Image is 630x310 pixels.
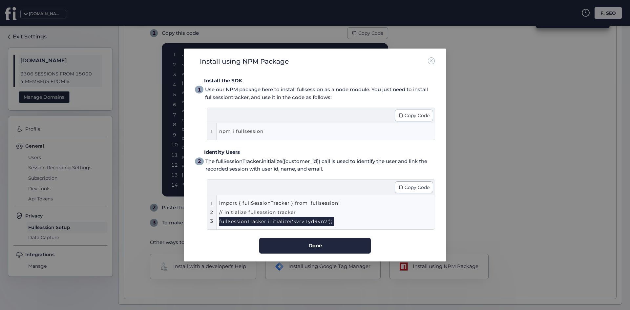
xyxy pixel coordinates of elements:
[210,128,213,135] div: 1
[405,112,430,119] span: Copy Code
[308,242,322,250] span: Done
[219,127,409,136] div: npm i fullsession
[204,77,435,85] div: Install the SDK
[200,56,289,67] div: Install using NPM Package
[405,184,430,191] span: Copy Code
[198,86,201,94] div: 1
[210,200,213,207] div: 1
[210,217,213,225] div: 3
[205,157,435,173] div: The fullSessionTracker.initialize([customer_id]) call is used to identify the user and link the r...
[259,238,371,254] button: Done
[205,86,435,101] div: Use our NPM package here to install fullsession as a node module. You just need to install fullse...
[219,198,409,226] div: import { fullSessionTracker } from 'fullsession' // initialize fullsession tracker fullSessionTra...
[204,148,435,156] div: Identity Users
[198,157,201,165] div: 2
[210,209,213,216] div: 2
